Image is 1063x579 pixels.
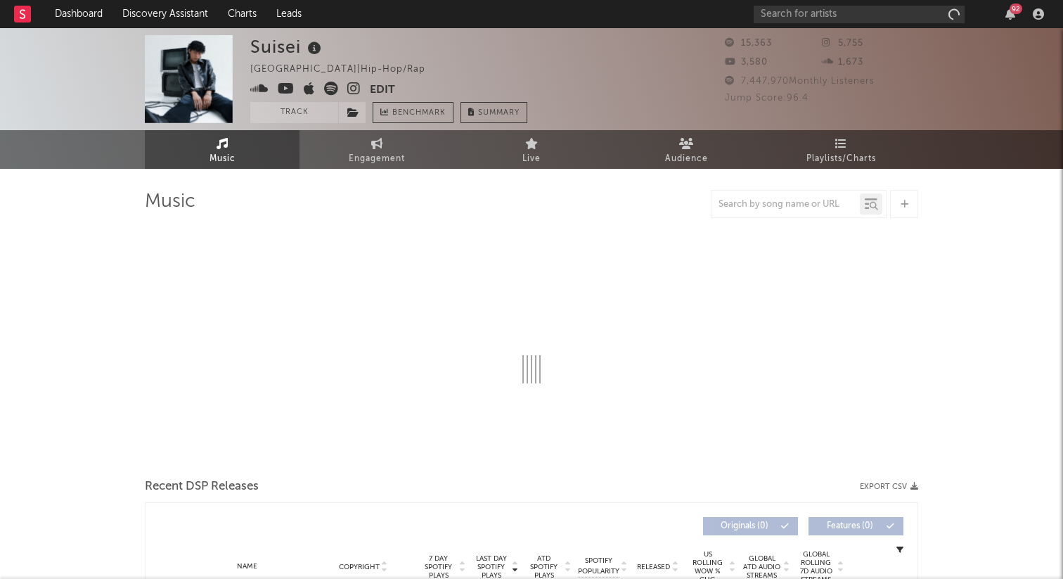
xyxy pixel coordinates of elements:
[754,6,965,23] input: Search for artists
[637,563,670,571] span: Released
[188,561,307,572] div: Name
[764,130,918,169] a: Playlists/Charts
[392,105,446,122] span: Benchmark
[808,517,903,535] button: Features(0)
[145,130,299,169] a: Music
[250,61,442,78] div: [GEOGRAPHIC_DATA] | Hip-Hop/Rap
[725,94,808,103] span: Jump Score: 96.4
[460,102,527,123] button: Summary
[818,522,882,530] span: Features ( 0 )
[578,556,619,577] span: Spotify Popularity
[373,102,453,123] a: Benchmark
[665,151,708,167] span: Audience
[806,151,876,167] span: Playlists/Charts
[478,109,520,117] span: Summary
[822,58,863,67] span: 1,673
[711,199,860,210] input: Search by song name or URL
[454,130,609,169] a: Live
[609,130,764,169] a: Audience
[725,77,875,86] span: 7,447,970 Monthly Listeners
[703,517,798,535] button: Originals(0)
[725,39,772,48] span: 15,363
[339,563,380,571] span: Copyright
[250,102,338,123] button: Track
[725,58,768,67] span: 3,580
[822,39,863,48] span: 5,755
[860,483,918,491] button: Export CSV
[145,478,259,495] span: Recent DSP Releases
[1005,8,1015,20] button: 92
[299,130,454,169] a: Engagement
[349,151,405,167] span: Engagement
[370,82,395,99] button: Edit
[1010,4,1022,14] div: 92
[250,35,325,58] div: Suisei
[210,151,236,167] span: Music
[712,522,777,530] span: Originals ( 0 )
[522,151,541,167] span: Live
